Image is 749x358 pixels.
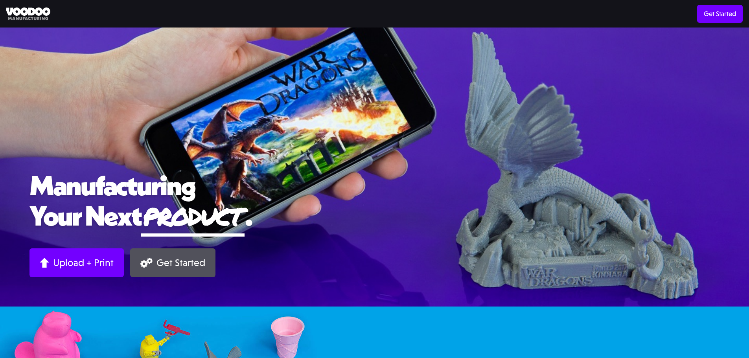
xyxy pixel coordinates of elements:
[141,199,245,233] span: product
[156,257,205,269] div: Get Started
[697,5,743,23] a: Get Started
[29,170,720,237] h1: Manufacturing Your Next .
[130,248,215,277] a: Get Started
[140,258,153,268] img: Gears
[6,7,50,20] img: Voodoo Manufacturing logo
[53,257,114,269] div: Upload + Print
[40,258,49,268] img: Arrow up
[29,248,124,277] a: Upload + Print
